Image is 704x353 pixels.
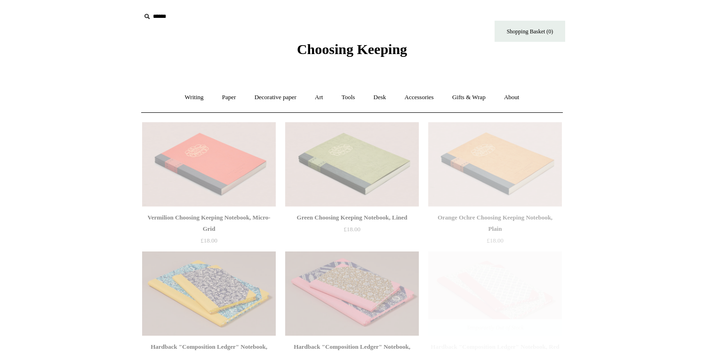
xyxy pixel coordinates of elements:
a: Hardback "Composition Ledger" Notebook, Red Spine Hardback "Composition Ledger" Notebook, Red Spi... [428,251,562,336]
a: Shopping Basket (0) [495,21,565,42]
div: Vermilion Choosing Keeping Notebook, Micro-Grid [144,212,273,235]
span: £18.00 [487,237,504,244]
img: Hardback "Composition Ledger" Notebook, Red Spine [428,251,562,336]
a: Paper [214,85,245,110]
div: Orange Ochre Choosing Keeping Notebook, Plain [431,212,560,235]
a: Gifts & Wrap [444,85,494,110]
img: Vermilion Choosing Keeping Notebook, Micro-Grid [142,122,276,207]
a: About [496,85,528,110]
a: Desk [365,85,395,110]
a: Decorative paper [246,85,305,110]
a: Vermilion Choosing Keeping Notebook, Micro-Grid £18.00 [142,212,276,251]
span: Choosing Keeping [297,41,407,57]
a: Vermilion Choosing Keeping Notebook, Micro-Grid Vermilion Choosing Keeping Notebook, Micro-Grid [142,122,276,207]
a: Orange Ochre Choosing Keeping Notebook, Plain Orange Ochre Choosing Keeping Notebook, Plain [428,122,562,207]
a: Hardback "Composition Ledger" Notebook, Baby Pink Spine Hardback "Composition Ledger" Notebook, B... [285,251,419,336]
a: Hardback "Composition Ledger" Notebook, Bright Yellow Spine Hardback "Composition Ledger" Noteboo... [142,251,276,336]
a: Art [306,85,331,110]
span: £18.00 [344,226,360,233]
a: Green Choosing Keeping Notebook, Lined Green Choosing Keeping Notebook, Lined [285,122,419,207]
img: Hardback "Composition Ledger" Notebook, Baby Pink Spine [285,251,419,336]
span: Temporarily Out of Stock [457,319,533,336]
a: Green Choosing Keeping Notebook, Lined £18.00 [285,212,419,251]
img: Green Choosing Keeping Notebook, Lined [285,122,419,207]
span: £18.00 [200,237,217,244]
a: Accessories [396,85,442,110]
a: Orange Ochre Choosing Keeping Notebook, Plain £18.00 [428,212,562,251]
a: Tools [333,85,364,110]
img: Hardback "Composition Ledger" Notebook, Bright Yellow Spine [142,251,276,336]
div: Green Choosing Keeping Notebook, Lined [288,212,416,223]
a: Choosing Keeping [297,49,407,55]
a: Writing [176,85,212,110]
img: Orange Ochre Choosing Keeping Notebook, Plain [428,122,562,207]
